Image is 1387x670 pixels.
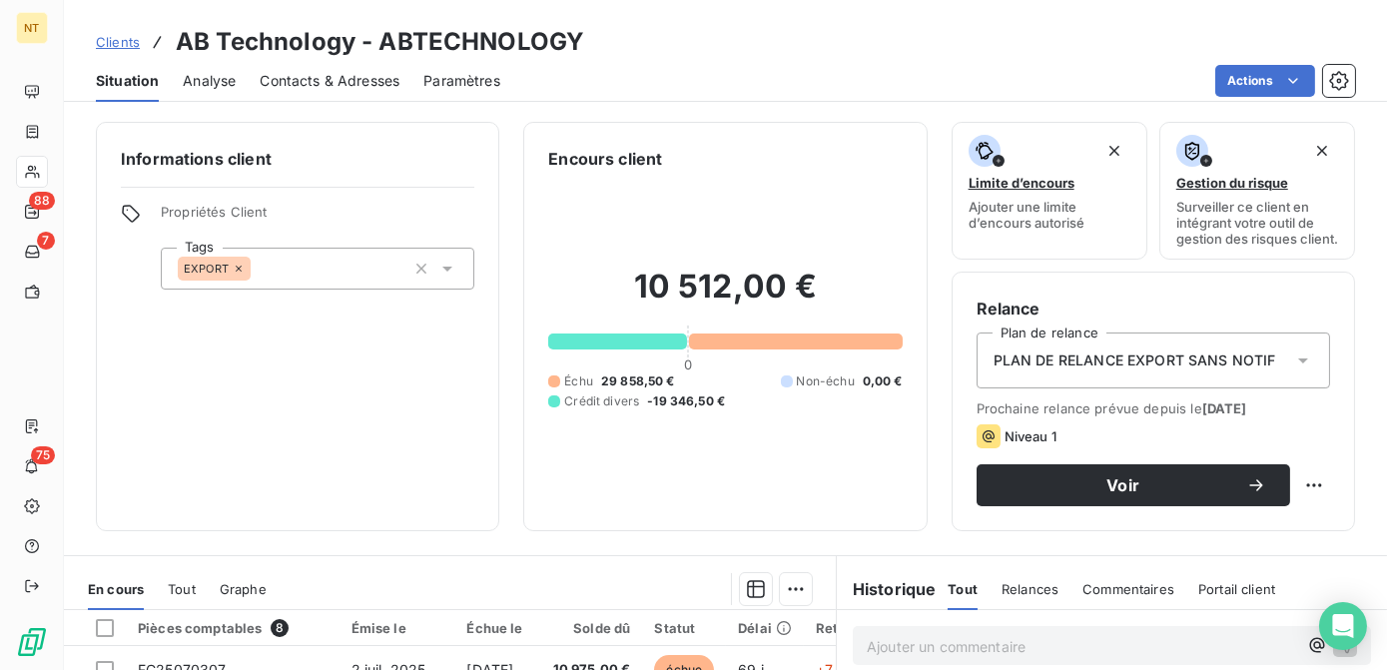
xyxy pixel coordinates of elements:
[564,392,639,410] span: Crédit divers
[1001,477,1246,493] span: Voir
[1176,175,1288,191] span: Gestion du risque
[1082,581,1174,597] span: Commentaires
[1198,581,1275,597] span: Portail client
[1202,400,1247,416] span: [DATE]
[37,232,55,250] span: 7
[96,71,159,91] span: Situation
[220,581,267,597] span: Graphe
[969,199,1130,231] span: Ajouter une limite d’encours autorisé
[176,24,584,60] h3: AB Technology - ABTECHNOLOGY
[863,372,903,390] span: 0,00 €
[1159,122,1355,260] button: Gestion du risqueSurveiller ce client en intégrant votre outil de gestion des risques client.
[601,372,675,390] span: 29 858,50 €
[183,71,236,91] span: Analyse
[684,356,692,372] span: 0
[466,620,522,636] div: Échue le
[351,620,443,636] div: Émise le
[548,267,902,327] h2: 10 512,00 €
[16,626,48,658] img: Logo LeanPay
[168,581,196,597] span: Tout
[994,350,1276,370] span: PLAN DE RELANCE EXPORT SANS NOTIF
[121,147,474,171] h6: Informations client
[548,147,662,171] h6: Encours client
[547,620,631,636] div: Solde dû
[31,446,55,464] span: 75
[184,263,229,275] span: EXPORT
[837,577,937,601] h6: Historique
[564,372,593,390] span: Échu
[952,122,1147,260] button: Limite d’encoursAjouter une limite d’encours autorisé
[1215,65,1315,97] button: Actions
[969,175,1074,191] span: Limite d’encours
[797,372,855,390] span: Non-échu
[161,204,474,232] span: Propriétés Client
[29,192,55,210] span: 88
[977,464,1290,506] button: Voir
[1002,581,1058,597] span: Relances
[816,620,880,636] div: Retard
[977,400,1330,416] span: Prochaine relance prévue depuis le
[977,297,1330,321] h6: Relance
[1005,428,1056,444] span: Niveau 1
[1176,199,1338,247] span: Surveiller ce client en intégrant votre outil de gestion des risques client.
[423,71,500,91] span: Paramètres
[88,581,144,597] span: En cours
[738,620,792,636] div: Délai
[96,34,140,50] span: Clients
[260,71,399,91] span: Contacts & Adresses
[1319,602,1367,650] div: Open Intercom Messenger
[16,12,48,44] div: NT
[251,260,267,278] input: Ajouter une valeur
[948,581,978,597] span: Tout
[96,32,140,52] a: Clients
[138,619,328,637] div: Pièces comptables
[654,620,714,636] div: Statut
[647,392,725,410] span: -19 346,50 €
[271,619,289,637] span: 8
